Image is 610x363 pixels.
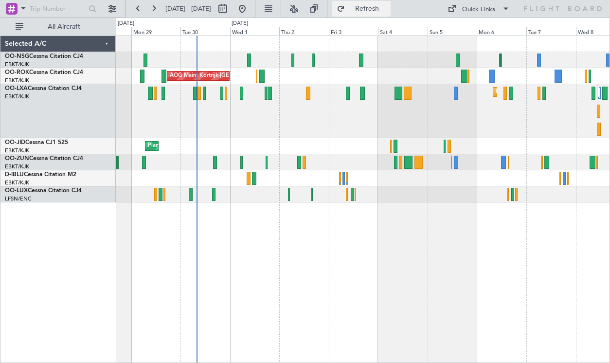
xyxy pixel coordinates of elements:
[5,179,29,186] a: EBKT/KJK
[148,139,261,153] div: Planned Maint Kortrijk-[GEOGRAPHIC_DATA]
[477,27,526,36] div: Mon 6
[5,195,32,202] a: LFSN/ENC
[526,27,576,36] div: Tue 7
[5,54,29,59] span: OO-NSG
[118,19,134,28] div: [DATE]
[5,156,29,162] span: OO-ZUN
[25,23,103,30] span: All Aircraft
[5,70,83,75] a: OO-ROKCessna Citation CJ4
[5,140,25,145] span: OO-JID
[329,27,378,36] div: Fri 3
[5,172,76,178] a: D-IBLUCessna Citation M2
[5,156,83,162] a: OO-ZUNCessna Citation CJ4
[230,27,280,36] div: Wed 1
[11,19,106,35] button: All Aircraft
[5,54,83,59] a: OO-NSGCessna Citation CJ4
[165,4,211,13] span: [DATE] - [DATE]
[180,27,230,36] div: Tue 30
[5,163,29,170] a: EBKT/KJK
[5,140,68,145] a: OO-JIDCessna CJ1 525
[131,27,181,36] div: Mon 29
[5,86,28,91] span: OO-LXA
[5,147,29,154] a: EBKT/KJK
[428,27,477,36] div: Sun 5
[5,61,29,68] a: EBKT/KJK
[378,27,428,36] div: Sat 4
[496,85,609,99] div: Planned Maint Kortrijk-[GEOGRAPHIC_DATA]
[332,1,391,17] button: Refresh
[5,188,82,194] a: OO-LUXCessna Citation CJ4
[279,27,329,36] div: Thu 2
[5,70,29,75] span: OO-ROK
[30,1,86,16] input: Trip Number
[5,93,29,100] a: EBKT/KJK
[232,19,248,28] div: [DATE]
[5,86,82,91] a: OO-LXACessna Citation CJ4
[5,172,24,178] span: D-IBLU
[443,1,515,17] button: Quick Links
[462,5,495,15] div: Quick Links
[5,188,28,194] span: OO-LUX
[5,77,29,84] a: EBKT/KJK
[347,5,388,12] span: Refresh
[170,69,276,83] div: AOG Maint Kortrijk-[GEOGRAPHIC_DATA]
